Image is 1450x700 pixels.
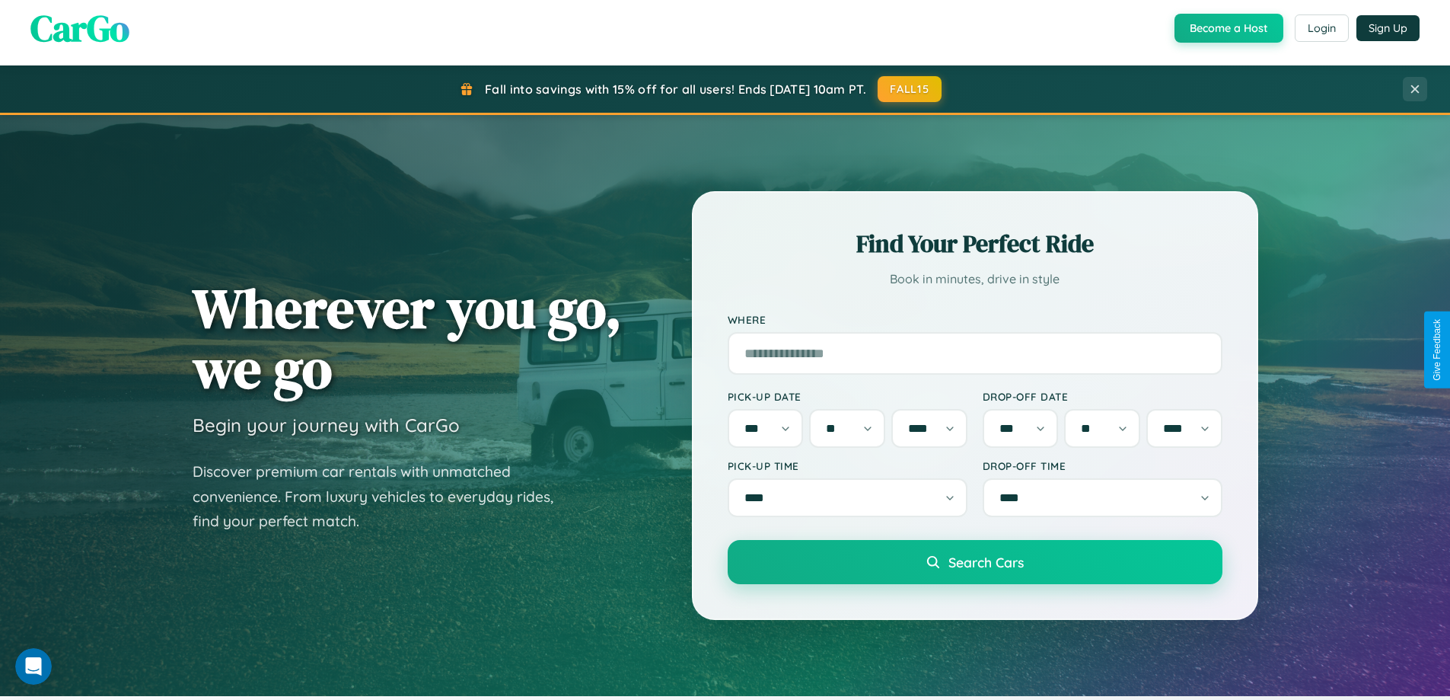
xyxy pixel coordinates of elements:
button: FALL15 [878,76,942,102]
label: Pick-up Time [728,459,967,472]
label: Drop-off Time [983,459,1222,472]
div: Give Feedback [1432,319,1442,381]
iframe: Intercom live chat [15,648,52,685]
h3: Begin your journey with CarGo [193,414,460,436]
button: Sign Up [1356,15,1420,41]
label: Drop-off Date [983,390,1222,403]
button: Become a Host [1174,14,1283,43]
span: Fall into savings with 15% off for all users! Ends [DATE] 10am PT. [485,82,866,97]
span: CarGo [30,3,129,53]
h2: Find Your Perfect Ride [728,227,1222,261]
span: Search Cars [948,554,1024,571]
button: Search Cars [728,540,1222,584]
p: Discover premium car rentals with unmatched convenience. From luxury vehicles to everyday rides, ... [193,459,573,534]
button: Login [1295,14,1349,42]
h1: Wherever you go, we go [193,278,622,398]
label: Pick-up Date [728,390,967,403]
label: Where [728,313,1222,326]
p: Book in minutes, drive in style [728,268,1222,290]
